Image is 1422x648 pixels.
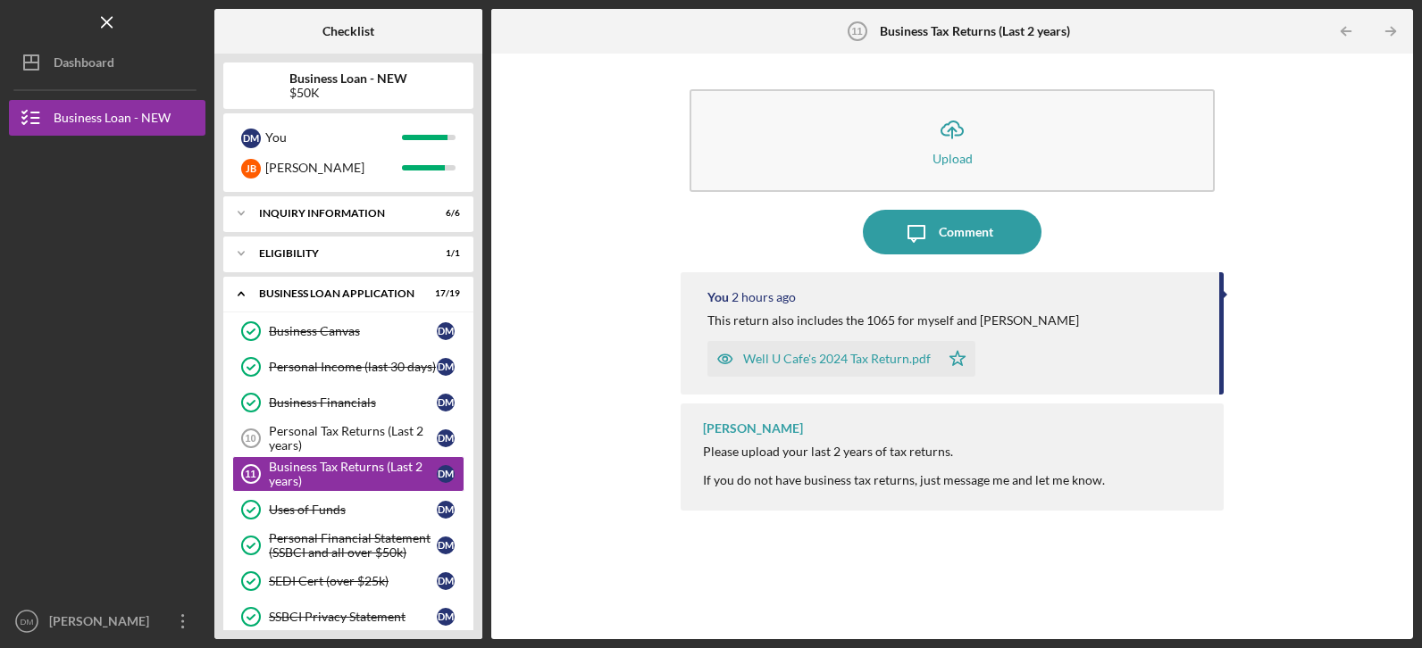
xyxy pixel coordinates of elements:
button: Upload [690,89,1214,192]
div: ELIGIBILITY [259,248,415,259]
text: DM [21,617,34,627]
div: Personal Financial Statement (SSBCI and all over $50k) [269,531,437,560]
div: Personal Tax Returns (Last 2 years) [269,424,437,453]
div: If you do not have business tax returns, just message me and let me know. [703,473,1105,487]
div: Business Loan - NEW [54,100,171,140]
b: Business Tax Returns (Last 2 years) [880,24,1070,38]
button: Comment [863,210,1041,254]
div: Business Canvas [269,324,437,338]
div: Dashboard [54,45,114,85]
div: D M [437,572,455,590]
div: Business Financials [269,395,437,410]
div: D M [437,358,455,376]
div: INQUIRY INFORMATION [259,208,415,219]
b: Business Loan - NEW [289,71,407,86]
div: $50K [289,86,407,100]
div: D M [437,322,455,340]
div: D M [437,608,455,626]
tspan: 11 [851,26,862,37]
a: 10Personal Tax Returns (Last 2 years)DM [232,420,464,456]
button: Dashboard [9,45,205,80]
a: SEDI Cert (over $25k)DM [232,563,464,599]
div: Comment [939,210,993,254]
div: D M [437,536,455,554]
div: Please upload your last 2 years of tax returns. [703,444,1105,459]
time: 2025-09-12 18:53 [732,290,796,304]
a: Business CanvasDM [232,313,464,349]
a: 11Business Tax Returns (Last 2 years)DM [232,456,464,492]
div: You [707,290,729,304]
tspan: 10 [245,433,255,444]
button: Well U Cafe's 2024 Tax Return.pdf [707,341,975,377]
button: DM[PERSON_NAME] [9,603,205,639]
div: 6 / 6 [428,208,460,219]
div: Upload [933,152,973,165]
div: SEDI Cert (over $25k) [269,574,437,588]
a: SSBCI Privacy StatementDM [232,599,464,635]
div: J B [241,159,261,179]
div: You [265,122,402,153]
div: 1 / 1 [428,248,460,259]
div: Well U Cafe's 2024 Tax Return.pdf [743,352,931,366]
div: D M [437,465,455,483]
div: [PERSON_NAME] [45,603,161,644]
div: BUSINESS LOAN APPLICATION [259,288,415,299]
a: Personal Financial Statement (SSBCI and all over $50k)DM [232,528,464,563]
div: 17 / 19 [428,288,460,299]
button: Business Loan - NEW [9,100,205,136]
b: Checklist [322,24,374,38]
a: Business FinancialsDM [232,385,464,420]
div: D M [437,394,455,411]
div: [PERSON_NAME] [265,153,402,183]
tspan: 11 [245,469,255,479]
div: Personal Income (last 30 days) [269,360,437,374]
div: Uses of Funds [269,503,437,517]
div: D M [241,129,261,148]
div: SSBCI Privacy Statement [269,610,437,624]
div: D M [437,429,455,447]
div: Business Tax Returns (Last 2 years) [269,460,437,488]
div: This return also includes the 1065 for myself and [PERSON_NAME] [707,313,1079,328]
div: D M [437,501,455,519]
a: Personal Income (last 30 days)DM [232,349,464,385]
div: [PERSON_NAME] [703,421,803,436]
a: Uses of FundsDM [232,492,464,528]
